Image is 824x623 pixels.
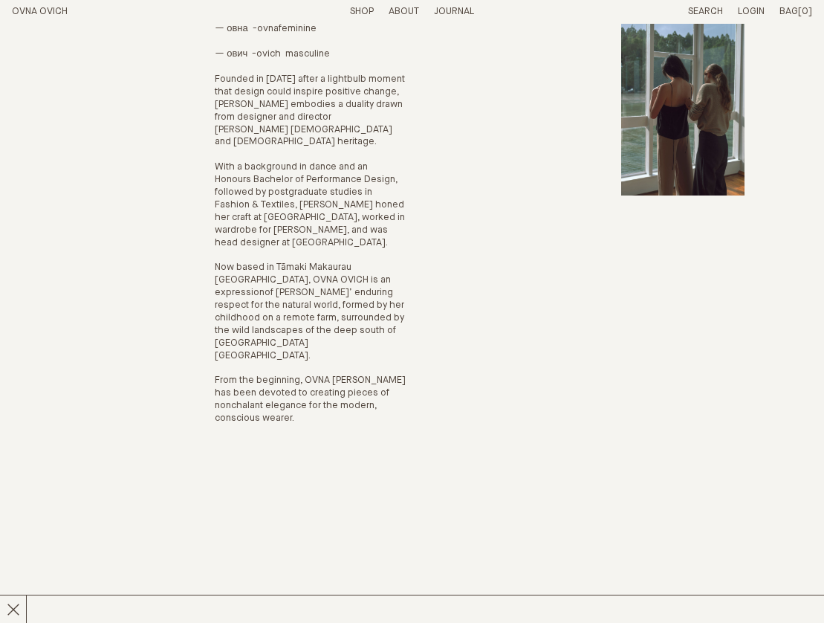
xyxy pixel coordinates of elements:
[215,262,391,297] span: Now based in Tāmaki Makaurau [GEOGRAPHIC_DATA], OVNA OVICH is an expression
[738,7,765,16] a: Login
[12,7,68,16] a: Home
[215,74,406,425] div: Page 4
[227,49,330,59] span: ович - masculine
[256,49,281,59] strong: ovich
[215,49,224,59] span: —
[688,7,723,16] a: Search
[215,375,406,423] span: From the beginning, OVNA [PERSON_NAME] has been devoted to creating pieces of nonchalant elegance...
[257,24,279,33] em: ovna
[215,24,257,33] span: — овна -
[779,7,798,16] span: Bag
[279,24,317,33] span: feminine
[215,74,405,146] span: Founded in [DATE] after a lightbulb moment that design could inspire positive change, [PERSON_NAM...
[215,288,404,360] span: of [PERSON_NAME]’ enduring respect for the natural world, formed by her childhood on a remote far...
[798,7,812,16] span: [0]
[389,6,419,19] summary: About
[434,7,474,16] a: Journal
[215,162,405,247] span: With a background in dance and an Honours Bachelor of Performance Design, followed by postgraduat...
[350,7,374,16] a: Shop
